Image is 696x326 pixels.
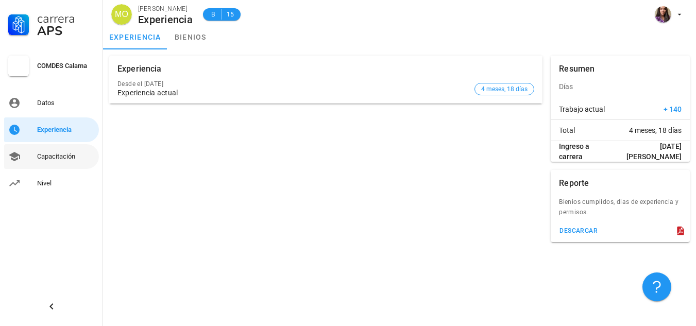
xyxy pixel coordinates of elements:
a: Datos [4,91,99,115]
span: + 140 [664,104,682,114]
div: [PERSON_NAME] [138,4,193,14]
span: B [209,9,217,20]
div: avatar [111,4,132,25]
div: Días [551,74,690,99]
div: descargar [559,227,598,234]
a: Capacitación [4,144,99,169]
span: MO [115,4,128,25]
span: Total [559,125,575,135]
div: Resumen [559,56,595,82]
div: Reporte [559,170,589,197]
div: Datos [37,99,95,107]
span: 4 meses, 18 días [481,83,528,95]
span: [DATE][PERSON_NAME] [610,141,682,162]
a: bienios [167,25,214,49]
div: Bienios cumplidos, dias de experiencia y permisos. [551,197,690,224]
span: Ingreso a carrera [559,141,610,162]
div: COMDES Calama [37,62,95,70]
span: 4 meses, 18 días [629,125,682,135]
a: experiencia [103,25,167,49]
div: APS [37,25,95,37]
div: Nivel [37,179,95,187]
div: Experiencia actual [117,89,470,97]
div: Experiencia [117,56,162,82]
span: Trabajo actual [559,104,605,114]
span: 15 [226,9,234,20]
a: Experiencia [4,117,99,142]
div: Carrera [37,12,95,25]
div: avatar [655,6,671,23]
div: Experiencia [37,126,95,134]
button: descargar [555,224,602,238]
a: Nivel [4,171,99,196]
div: Capacitación [37,152,95,161]
div: Experiencia [138,14,193,25]
div: Desde el [DATE] [117,80,470,88]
